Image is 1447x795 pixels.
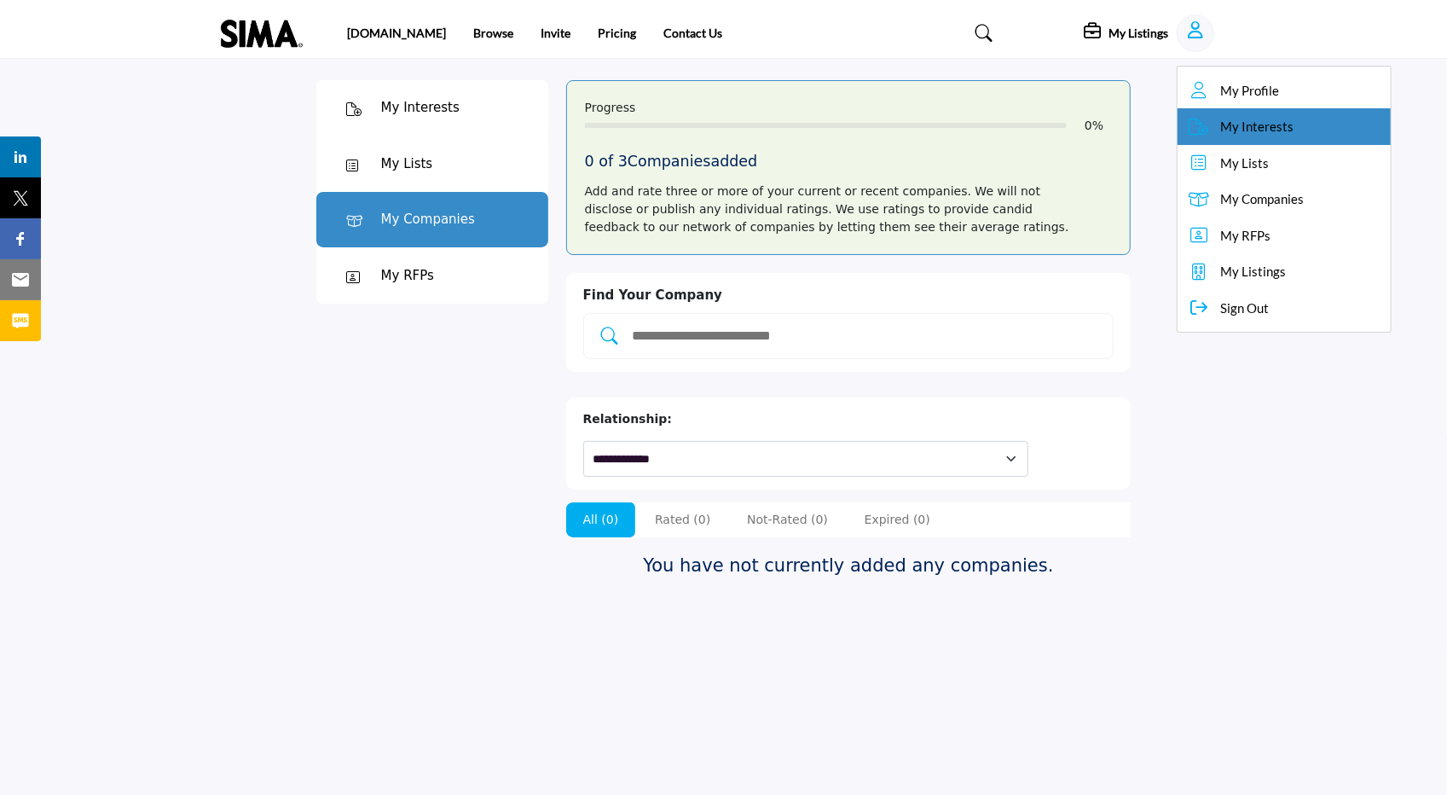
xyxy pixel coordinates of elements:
div: Show hide supplier dropdown [1177,66,1392,334]
button: Show hide supplier dropdown [1177,15,1214,52]
h5: My Listings [1108,26,1168,41]
span: Companies [628,153,711,170]
div: My RFPs [381,266,434,286]
label: Find Your Company [583,286,722,305]
span: 0 [1085,119,1092,132]
a: My Companies [1178,181,1391,218]
span: My Interests [1220,117,1294,136]
img: site Logo [221,20,311,48]
a: Browse [473,26,513,40]
div: My Listings [1084,23,1168,44]
li: Expired (0) [848,502,947,537]
a: My RFPs [1178,218,1391,254]
span: My Profile [1220,81,1279,101]
a: [DOMAIN_NAME] [347,26,446,40]
div: My Interests [381,98,460,118]
a: My Lists [1178,145,1391,182]
li: Not-Rated (0) [730,502,845,537]
a: Contact Us [663,26,722,40]
a: Invite [541,26,570,40]
span: My RFPs [1220,226,1270,246]
b: Relationship: [583,412,672,426]
h5: 0 of 3 added [585,153,1113,171]
h4: You have not currently added any companies. [566,555,1132,577]
a: My Listings [1178,253,1391,290]
span: Sign Out [1220,299,1269,318]
a: My Interests [1178,108,1391,145]
span: My Lists [1220,154,1269,173]
div: Add and rate three or more of your current or recent companies. We will not disclose or publish a... [585,183,1113,236]
li: All (0) [566,502,636,537]
div: My Companies [381,210,475,229]
span: % [1092,119,1103,132]
span: My Companies [1220,189,1304,209]
span: My Listings [1220,262,1286,281]
a: Pricing [598,26,636,40]
a: Search [959,20,1004,47]
div: My Lists [381,154,433,174]
div: Progress [585,99,1113,117]
a: My Profile [1178,73,1391,109]
li: Rated (0) [638,502,727,537]
input: Add and rate your companies. [630,325,1103,347]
